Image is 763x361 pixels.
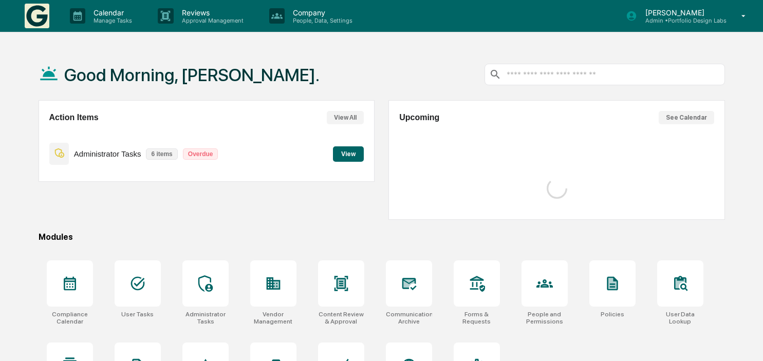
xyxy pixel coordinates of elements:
div: Vendor Management [250,311,296,325]
p: Manage Tasks [85,17,137,24]
p: Company [285,8,358,17]
p: Calendar [85,8,137,17]
p: Reviews [174,8,249,17]
h2: Action Items [49,113,99,122]
p: [PERSON_NAME] [637,8,727,17]
div: Content Review & Approval [318,311,364,325]
img: logo [25,4,49,28]
div: Communications Archive [386,311,432,325]
div: Forms & Requests [454,311,500,325]
p: Overdue [183,148,218,160]
button: View All [327,111,364,124]
a: View [333,148,364,158]
button: See Calendar [659,111,714,124]
p: Approval Management [174,17,249,24]
div: Modules [39,232,725,242]
p: People, Data, Settings [285,17,358,24]
div: User Tasks [121,311,154,318]
p: Administrator Tasks [74,149,141,158]
div: Administrator Tasks [182,311,229,325]
p: Admin • Portfolio Design Labs [637,17,727,24]
div: User Data Lookup [657,311,703,325]
h1: Good Morning, [PERSON_NAME]. [64,65,320,85]
h2: Upcoming [399,113,439,122]
button: View [333,146,364,162]
p: 6 items [146,148,177,160]
div: Policies [601,311,624,318]
div: People and Permissions [522,311,568,325]
div: Compliance Calendar [47,311,93,325]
